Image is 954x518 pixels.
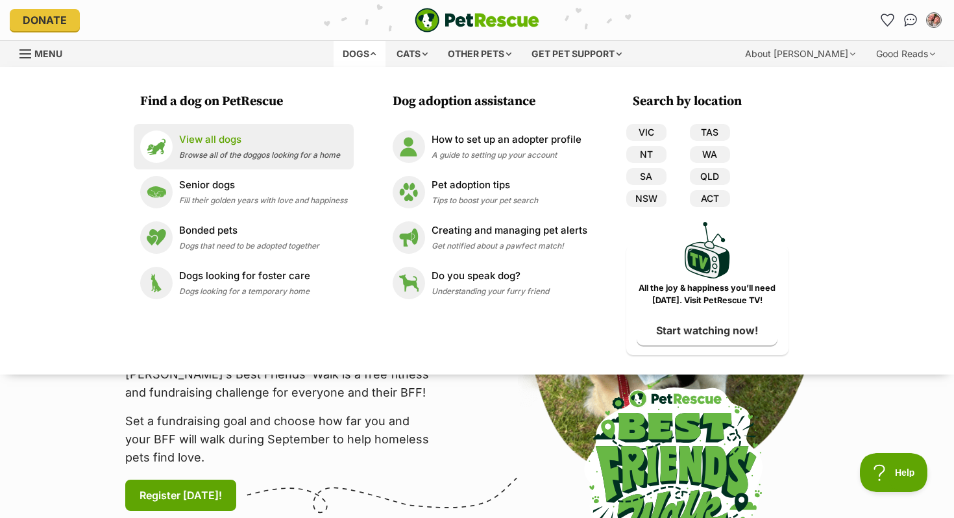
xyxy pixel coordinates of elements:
img: Remi Lynch profile pic [927,14,940,27]
a: ACT [690,190,730,207]
a: NSW [626,190,667,207]
ul: Account quick links [877,10,944,31]
div: Good Reads [867,41,944,67]
span: Tips to boost your pet search [432,195,538,205]
p: [PERSON_NAME]’s Best Friends' Walk is a free fitness and fundraising challenge for everyone and t... [125,365,437,402]
a: PetRescue [415,8,539,32]
div: About [PERSON_NAME] [736,41,864,67]
p: Bonded pets [179,223,319,238]
img: Dogs looking for foster care [140,267,173,299]
img: How to set up an adopter profile [393,130,425,163]
a: How to set up an adopter profile How to set up an adopter profile A guide to setting up your account [393,130,587,163]
span: Browse all of the doggos looking for a home [179,150,340,160]
p: Set a fundraising goal and choose how far you and your BFF will walk during September to help hom... [125,412,437,467]
img: Senior dogs [140,176,173,208]
p: How to set up an adopter profile [432,132,581,147]
a: Menu [19,41,71,64]
h3: Find a dog on PetRescue [140,93,354,111]
a: Dogs looking for foster care Dogs looking for foster care Dogs looking for a temporary home [140,267,347,299]
h3: Dog adoption assistance [393,93,594,111]
img: Pet adoption tips [393,176,425,208]
a: Do you speak dog? Do you speak dog? Understanding your furry friend [393,267,587,299]
span: A guide to setting up your account [432,150,557,160]
a: VIC [626,124,667,141]
h3: Search by location [633,93,789,111]
p: Dogs looking for foster care [179,269,310,284]
span: Register [DATE]! [140,487,222,503]
span: Dogs that need to be adopted together [179,241,319,251]
p: Creating and managing pet alerts [432,223,587,238]
button: My account [923,10,944,31]
span: Fill their golden years with love and happiness [179,195,347,205]
a: View all dogs View all dogs Browse all of the doggos looking for a home [140,130,347,163]
div: Get pet support [522,41,631,67]
img: View all dogs [140,130,173,163]
a: Register [DATE]! [125,480,236,511]
span: Dogs looking for a temporary home [179,286,310,296]
p: All the joy & happiness you’ll need [DATE]. Visit PetRescue TV! [636,282,779,307]
img: Do you speak dog? [393,267,425,299]
p: View all dogs [179,132,340,147]
a: WA [690,146,730,163]
a: NT [626,146,667,163]
a: Creating and managing pet alerts Creating and managing pet alerts Get notified about a pawfect ma... [393,221,587,254]
span: Understanding your furry friend [432,286,549,296]
a: SA [626,168,667,185]
p: Senior dogs [179,178,347,193]
div: Dogs [334,41,385,67]
span: Menu [34,48,62,59]
a: Conversations [900,10,921,31]
img: Creating and managing pet alerts [393,221,425,254]
img: chat-41dd97257d64d25036548639549fe6c8038ab92f7586957e7f3b1b290dea8141.svg [904,14,918,27]
a: QLD [690,168,730,185]
a: TAS [690,124,730,141]
p: Pet adoption tips [432,178,538,193]
img: logo-e224e6f780fb5917bec1dbf3a21bbac754714ae5b6737aabdf751b685950b380.svg [415,8,539,32]
a: Favourites [877,10,898,31]
img: PetRescue TV logo [685,222,730,278]
a: Senior dogs Senior dogs Fill their golden years with love and happiness [140,176,347,208]
span: Get notified about a pawfect match! [432,241,564,251]
a: Donate [10,9,80,31]
img: Bonded pets [140,221,173,254]
a: Bonded pets Bonded pets Dogs that need to be adopted together [140,221,347,254]
a: Start watching now! [637,315,777,345]
a: Pet adoption tips Pet adoption tips Tips to boost your pet search [393,176,587,208]
div: Other pets [439,41,520,67]
p: Do you speak dog? [432,269,549,284]
iframe: Help Scout Beacon - Open [860,453,928,492]
div: Cats [387,41,437,67]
